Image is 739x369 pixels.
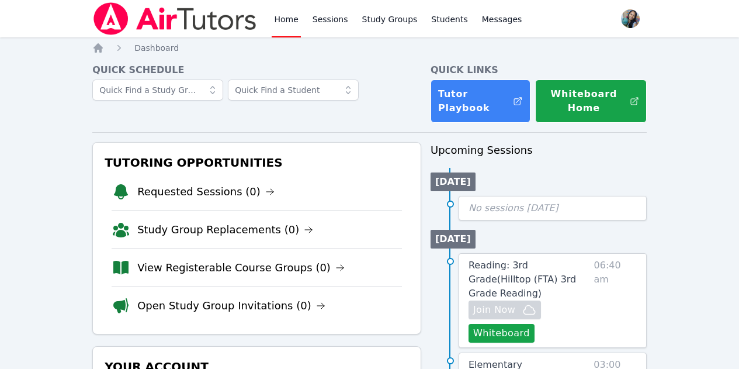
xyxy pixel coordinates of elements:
[137,298,325,314] a: Open Study Group Invitations (0)
[92,2,258,35] img: Air Tutors
[431,230,476,249] li: [DATE]
[469,260,576,299] span: Reading: 3rd Grade ( Hilltop (FTA) 3rd Grade Reading )
[431,63,647,77] h4: Quick Links
[102,152,411,173] h3: Tutoring Opportunities
[482,13,522,25] span: Messages
[594,258,637,343] span: 06:40 am
[137,260,345,276] a: View Registerable Course Groups (0)
[469,301,541,319] button: Join Now
[535,80,647,123] button: Whiteboard Home
[134,43,179,53] span: Dashboard
[431,173,476,191] li: [DATE]
[469,258,589,301] a: Reading: 3rd Grade(Hilltop (FTA) 3rd Grade Reading)
[228,80,359,101] input: Quick Find a Student
[92,42,647,54] nav: Breadcrumb
[469,202,558,213] span: No sessions [DATE]
[137,184,275,200] a: Requested Sessions (0)
[473,303,515,317] span: Join Now
[137,222,313,238] a: Study Group Replacements (0)
[431,142,647,158] h3: Upcoming Sessions
[431,80,530,123] a: Tutor Playbook
[92,80,223,101] input: Quick Find a Study Group
[92,63,421,77] h4: Quick Schedule
[134,42,179,54] a: Dashboard
[469,324,535,343] button: Whiteboard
